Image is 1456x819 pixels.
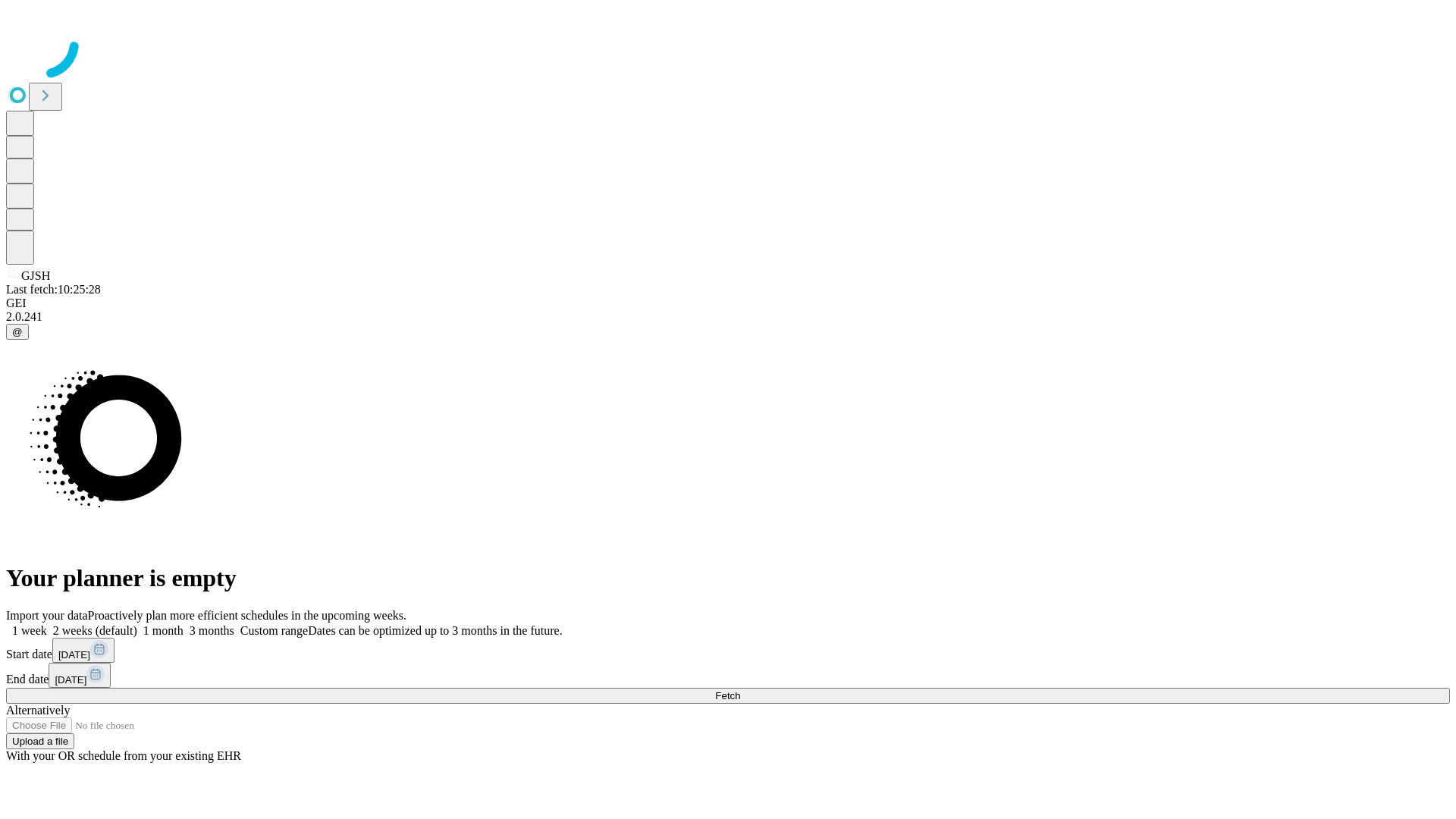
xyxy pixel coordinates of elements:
[12,326,23,337] span: @
[53,624,137,637] span: 2 weeks (default)
[6,297,1450,310] div: GEI
[308,624,562,637] span: Dates can be optimized up to 3 months in the future.
[6,638,1450,663] div: Start date
[58,649,90,661] span: [DATE]
[6,749,241,762] span: With your OR schedule from your existing EHR
[6,688,1450,704] button: Fetch
[6,283,101,296] span: Last fetch: 10:25:28
[6,310,1450,324] div: 2.0.241
[12,624,47,637] span: 1 week
[88,609,406,622] span: Proactively plan more efficient schedules in the upcoming weeks.
[21,269,50,282] span: GJSH
[6,609,88,622] span: Import your data
[143,624,184,637] span: 1 month
[55,674,86,686] span: [DATE]
[190,624,234,637] span: 3 months
[6,324,29,340] button: @
[6,704,70,717] span: Alternatively
[715,690,740,701] span: Fetch
[6,733,74,749] button: Upload a file
[240,624,308,637] span: Custom range
[6,663,1450,688] div: End date
[49,663,111,688] button: [DATE]
[52,638,115,663] button: [DATE]
[6,564,1450,592] h1: Your planner is empty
